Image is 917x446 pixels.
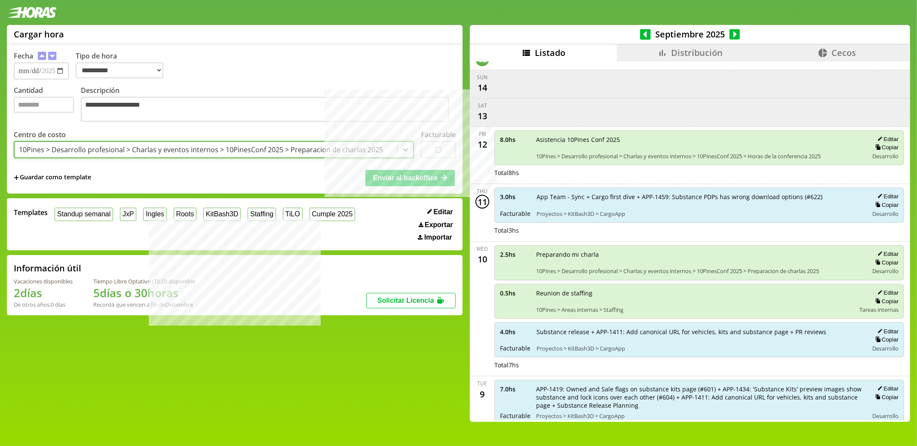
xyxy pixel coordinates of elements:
button: Editar [875,385,899,392]
span: 2.5 hs [500,250,530,258]
h1: 5 días o 30 horas [93,285,195,301]
label: Tipo de hora [76,51,170,80]
span: Septiembre 2025 [651,28,730,40]
button: Exportar [416,221,456,229]
span: Asistencia 10Pines Conf 2025 [536,135,862,144]
button: Copiar [873,201,899,209]
span: 8.0 hs [500,135,530,144]
span: 4.0 hs [500,328,531,336]
label: Centro de costo [14,130,66,139]
button: Staffing [248,208,276,221]
span: Desarrollo [872,152,899,160]
button: Roots [174,208,196,221]
span: Desarrollo [872,344,899,352]
button: Editar [875,193,899,200]
div: Total 8 hs [494,169,904,177]
div: Sat [478,102,487,109]
label: Fecha [14,51,33,61]
button: Solicitar Licencia [366,293,456,308]
div: 12 [475,138,489,151]
span: Desarrollo [872,267,899,275]
div: Fri [479,130,486,138]
h1: Cargar hora [14,28,64,40]
span: +Guardar como template [14,173,91,182]
div: Sun [477,74,488,81]
span: App Team - Sync + Cargo first dive + APP-1459: Substance PDPs has wrong download options (#622) [537,193,862,201]
span: Exportar [425,221,453,229]
span: Templates [14,208,48,217]
span: 10Pines > Desarrollo profesional > Charlas y eventos internos > 10PinesConf 2025 > Horas de la co... [536,152,862,160]
button: KitBash3D [203,208,241,221]
button: Standup semanal [55,208,113,221]
button: Editar [875,135,899,143]
span: Desarrollo [872,412,899,420]
span: Enviar al backoffice [373,174,438,181]
button: Editar [875,289,899,296]
span: 10Pines > Desarrollo profesional > Charlas y eventos internos > 10PinesConf 2025 > Preparacion de... [536,267,862,275]
h2: Información útil [14,262,81,274]
select: Tipo de hora [76,62,163,78]
div: 13 [475,109,489,123]
button: Enviar al backoffice [365,170,455,186]
span: Substance release + APP-1411: Add canonical URL for vehicles, kits and substance page + PR reviews [537,328,862,336]
button: Copiar [873,394,899,401]
button: Editar [875,250,899,258]
button: Editar [425,208,456,216]
div: 10Pines > Desarrollo profesional > Charlas y eventos internos > 10PinesConf 2025 > Preparacion de... [19,145,383,154]
label: Descripción [81,86,456,124]
button: TiLO [283,208,303,221]
span: Listado [535,47,565,58]
div: 10 [475,252,489,266]
div: Total 3 hs [494,226,904,234]
label: Facturable [421,130,456,139]
span: APP-1419: Owned and Sale flags on substance kits page (#601) + APP-1434: 'Substance Kits' preview... [536,385,862,409]
button: Copiar [873,259,899,266]
textarea: Descripción [81,97,449,122]
button: Cumple 2025 [310,208,356,221]
span: Importar [424,234,452,241]
button: Copiar [873,144,899,151]
div: Total 7 hs [494,361,904,369]
span: Editar [433,208,453,216]
label: Cantidad [14,86,81,124]
button: JxP [120,208,136,221]
div: De otros años: 0 días [14,301,73,308]
span: Facturable [500,209,531,218]
input: Cantidad [14,97,74,113]
span: Preparando mi charla [536,250,862,258]
div: Tiempo Libre Optativo (TiLO) disponible [93,277,195,285]
button: Copiar [873,298,899,305]
img: logotipo [7,7,57,18]
span: Tareas internas [859,306,899,314]
span: Proyectos > KitBash3D > CargoApp [537,344,862,352]
span: Facturable [500,412,530,420]
div: 11 [475,195,489,209]
b: Diciembre [166,301,193,308]
div: Thu [477,188,488,195]
div: 14 [475,81,489,95]
span: 0.5 hs [500,289,530,297]
span: Desarrollo [872,210,899,218]
span: Facturable [500,344,531,352]
button: Editar [875,328,899,335]
span: Solicitar Licencia [377,297,434,304]
button: Ingles [143,208,166,221]
span: Reunion de staffing [536,289,853,297]
div: 9 [475,387,489,401]
span: 7.0 hs [500,385,530,393]
span: + [14,173,19,182]
span: Proyectos > KitBash3D > CargoApp [536,412,862,420]
span: Distribución [671,47,723,58]
span: Proyectos > KitBash3D > CargoApp [537,210,862,218]
button: Copiar [873,336,899,343]
div: scrollable content [470,62,910,421]
div: Recordá que vencen a fin de [93,301,195,308]
span: 3.0 hs [500,193,531,201]
div: Tue [478,380,488,387]
div: Wed [477,245,488,252]
span: 10Pines > Areas internas > Staffing [536,306,853,314]
h1: 2 días [14,285,73,301]
span: Cecos [831,47,856,58]
div: Vacaciones disponibles [14,277,73,285]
